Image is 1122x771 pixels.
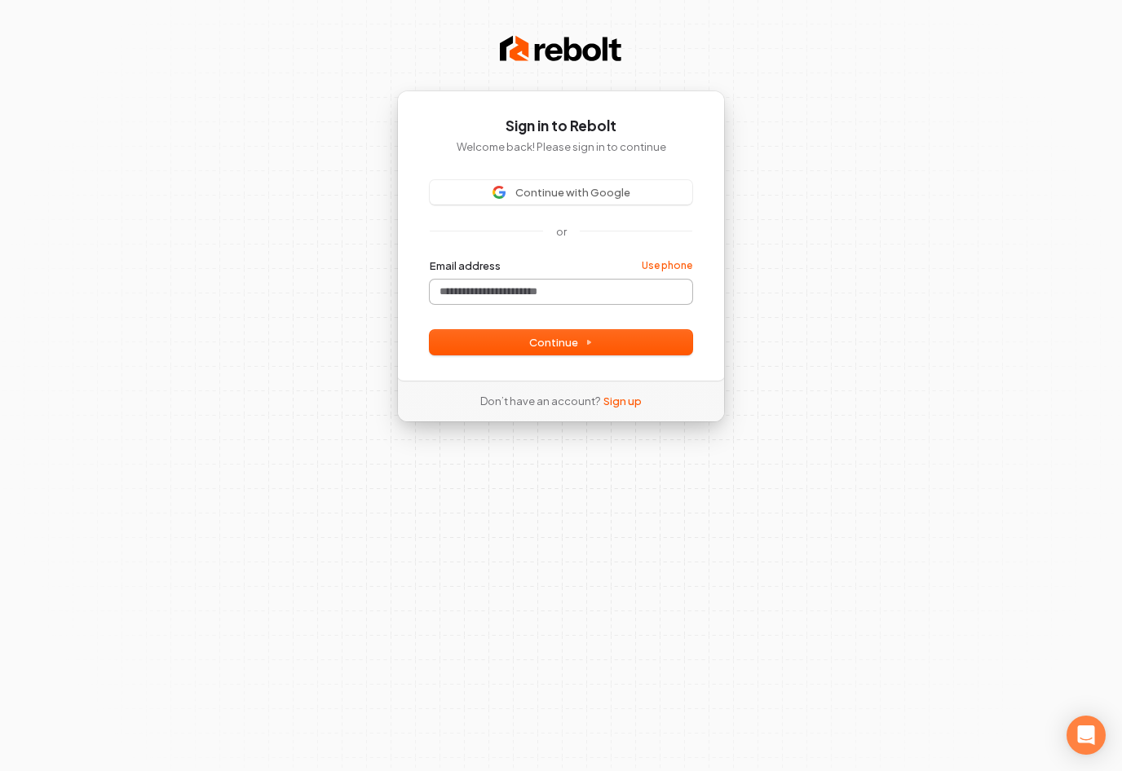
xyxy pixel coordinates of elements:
[430,139,692,154] p: Welcome back! Please sign in to continue
[1067,716,1106,755] div: Open Intercom Messenger
[430,180,692,205] button: Sign in with GoogleContinue with Google
[515,185,630,200] span: Continue with Google
[430,330,692,355] button: Continue
[642,259,692,272] a: Use phone
[430,258,501,273] label: Email address
[493,186,506,199] img: Sign in with Google
[603,394,642,408] a: Sign up
[430,117,692,136] h1: Sign in to Rebolt
[480,394,600,408] span: Don’t have an account?
[556,224,567,239] p: or
[529,335,593,350] span: Continue
[500,33,622,65] img: Rebolt Logo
